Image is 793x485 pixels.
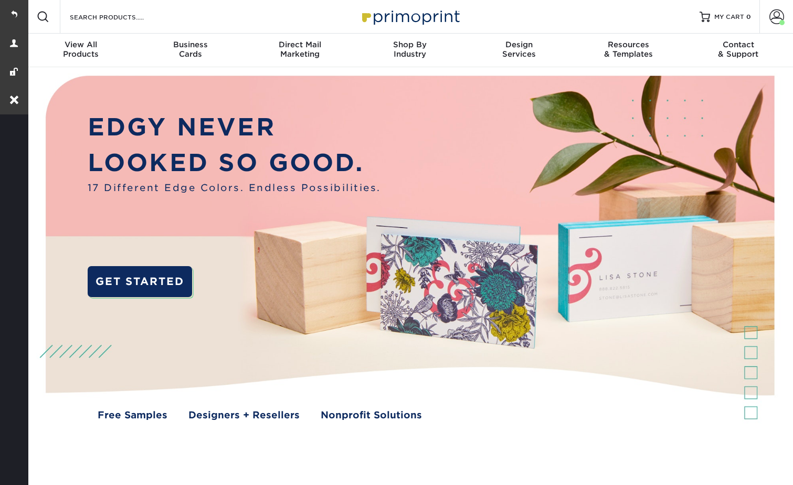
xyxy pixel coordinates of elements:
div: Cards [136,40,246,59]
span: Direct Mail [245,40,355,49]
input: SEARCH PRODUCTS..... [69,10,171,23]
a: Designers + Resellers [188,408,300,422]
span: Design [464,40,574,49]
span: 0 [746,13,751,20]
p: LOOKED SO GOOD. [88,145,381,181]
a: Resources& Templates [574,34,684,67]
a: Free Samples [98,408,167,422]
span: Shop By [355,40,464,49]
div: & Support [683,40,793,59]
span: View All [26,40,136,49]
div: Marketing [245,40,355,59]
span: Contact [683,40,793,49]
div: Industry [355,40,464,59]
a: Contact& Support [683,34,793,67]
a: BusinessCards [136,34,246,67]
a: GET STARTED [88,266,192,298]
div: Services [464,40,574,59]
a: Nonprofit Solutions [321,408,422,422]
p: EDGY NEVER [88,109,381,145]
span: Business [136,40,246,49]
span: MY CART [714,13,744,22]
a: Shop ByIndustry [355,34,464,67]
img: Primoprint [357,5,462,28]
a: DesignServices [464,34,574,67]
div: Products [26,40,136,59]
a: View AllProducts [26,34,136,67]
span: Resources [574,40,684,49]
span: 17 Different Edge Colors. Endless Possibilities. [88,181,381,195]
div: & Templates [574,40,684,59]
a: Direct MailMarketing [245,34,355,67]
